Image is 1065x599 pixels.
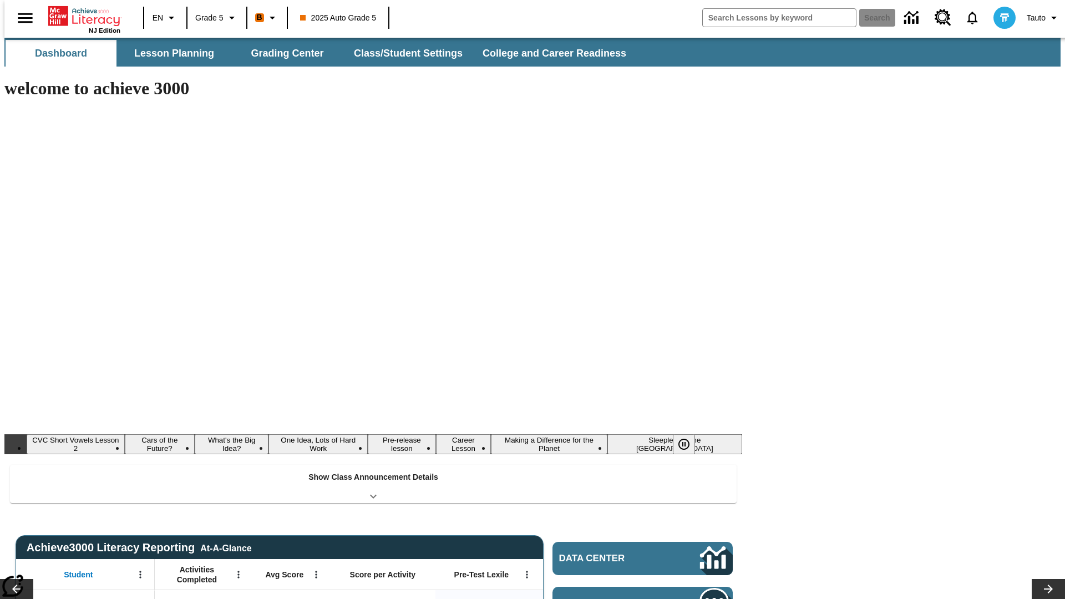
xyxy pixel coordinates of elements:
button: Grading Center [232,40,343,67]
span: Activities Completed [160,565,234,585]
div: SubNavbar [4,38,1061,67]
a: Data Center [552,542,733,575]
a: Data Center [897,3,928,33]
span: Student [64,570,93,580]
button: Dashboard [6,40,116,67]
img: avatar image [993,7,1016,29]
button: Lesson carousel, Next [1032,579,1065,599]
div: Pause [673,434,706,454]
button: Slide 3 What's the Big Idea? [195,434,269,454]
button: Slide 1 CVC Short Vowels Lesson 2 [27,434,125,454]
button: Open Menu [132,566,149,583]
button: Language: EN, Select a language [148,8,183,28]
button: Slide 4 One Idea, Lots of Hard Work [268,434,368,454]
span: Pre-Test Lexile [454,570,509,580]
button: Boost Class color is orange. Change class color [251,8,283,28]
button: Profile/Settings [1022,8,1065,28]
button: Open Menu [230,566,247,583]
span: Grade 5 [195,12,224,24]
p: Show Class Announcement Details [308,471,438,483]
button: Slide 6 Career Lesson [436,434,491,454]
button: Slide 8 Sleepless in the Animal Kingdom [607,434,742,454]
div: Home [48,4,120,34]
button: Select a new avatar [987,3,1022,32]
button: Open Menu [519,566,535,583]
span: Score per Activity [350,570,416,580]
button: Open side menu [9,2,42,34]
button: Open Menu [308,566,324,583]
input: search field [703,9,856,27]
span: Tauto [1027,12,1046,24]
button: College and Career Readiness [474,40,635,67]
a: Notifications [958,3,987,32]
span: NJ Edition [89,27,120,34]
a: Home [48,5,120,27]
span: EN [153,12,163,24]
span: Avg Score [265,570,303,580]
div: SubNavbar [4,40,636,67]
a: Resource Center, Will open in new tab [928,3,958,33]
button: Grade: Grade 5, Select a grade [191,8,243,28]
button: Class/Student Settings [345,40,471,67]
button: Slide 2 Cars of the Future? [125,434,195,454]
span: 2025 Auto Grade 5 [300,12,377,24]
div: Show Class Announcement Details [10,465,737,503]
span: Data Center [559,553,663,564]
div: At-A-Glance [200,541,251,554]
span: B [257,11,262,24]
button: Lesson Planning [119,40,230,67]
button: Slide 7 Making a Difference for the Planet [491,434,607,454]
h1: welcome to achieve 3000 [4,78,742,99]
span: Achieve3000 Literacy Reporting [27,541,252,554]
button: Slide 5 Pre-release lesson [368,434,436,454]
button: Pause [673,434,695,454]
